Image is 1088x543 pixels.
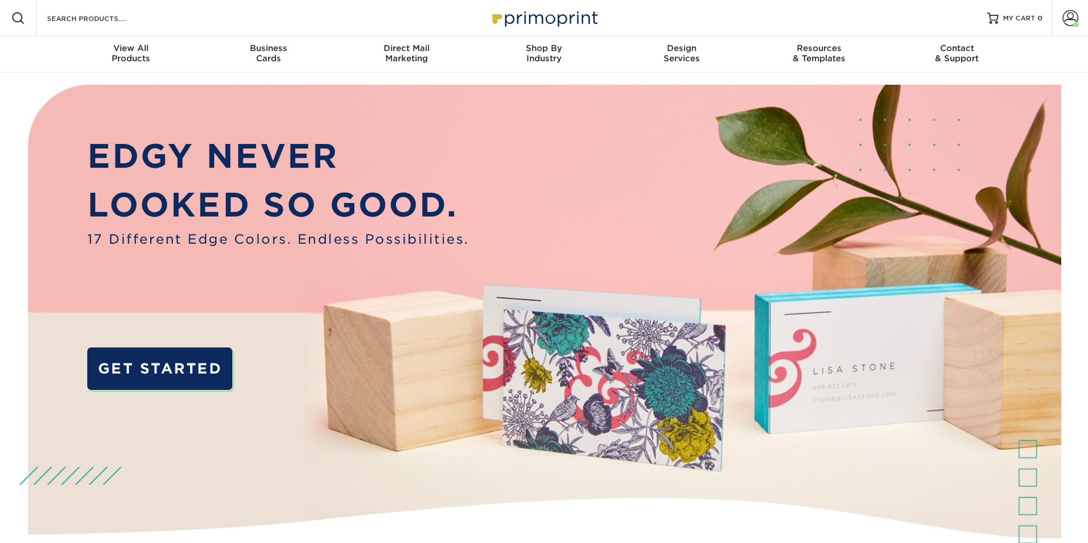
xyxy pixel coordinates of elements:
span: Shop By [475,43,613,53]
span: Resources [750,43,888,53]
a: Resources& Templates [750,36,888,73]
a: DesignServices [613,36,750,73]
div: & Support [888,43,1026,63]
input: SEARCH PRODUCTS..... [46,11,156,25]
span: View All [62,43,200,53]
span: 17 Different Edge Colors. Endless Possibilities. [87,230,469,249]
div: Industry [475,43,613,63]
span: Direct Mail [338,43,475,53]
a: GET STARTED [87,347,233,391]
a: Direct MailMarketing [338,36,475,73]
a: View AllProducts [62,36,200,73]
div: Cards [200,43,338,63]
p: EDGY NEVER [87,132,469,181]
span: Design [613,43,750,53]
span: Business [200,43,338,53]
span: Contact [888,43,1026,53]
span: 0 [1038,14,1043,22]
div: & Templates [750,43,888,63]
div: Services [613,43,750,63]
span: MY CART [1003,14,1035,23]
a: BusinessCards [200,36,338,73]
img: Primoprint [487,6,601,30]
a: Shop ByIndustry [475,36,613,73]
a: Contact& Support [888,36,1026,73]
div: Products [62,43,200,63]
div: Marketing [338,43,475,63]
p: LOOKED SO GOOD. [87,181,469,230]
